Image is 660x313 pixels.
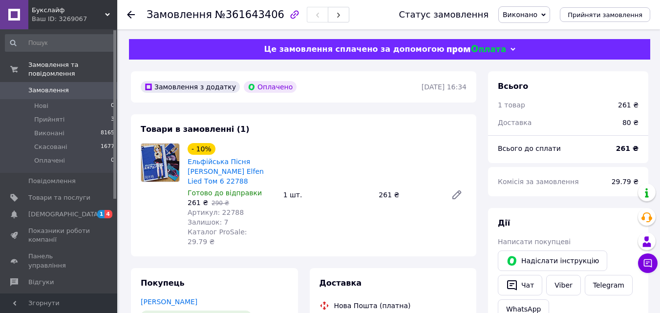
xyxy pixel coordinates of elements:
span: Замовлення [147,9,212,21]
span: Прийняті [34,115,64,124]
span: Замовлення та повідомлення [28,61,117,78]
span: Повідомлення [28,177,76,186]
div: Оплачено [244,81,297,93]
span: Скасовані [34,143,67,151]
button: Чат [498,275,542,295]
span: Це замовлення сплачено за допомогою [264,44,444,54]
a: Редагувати [447,185,467,205]
b: 261 ₴ [616,145,639,152]
button: Чат з покупцем [638,253,658,273]
div: 261 ₴ [618,100,639,110]
span: Нові [34,102,48,110]
div: Нова Пошта (платна) [332,301,413,311]
span: Прийняти замовлення [568,11,642,19]
div: Повернутися назад [127,10,135,20]
span: 1677 [101,143,114,151]
span: Показники роботи компанії [28,227,90,244]
span: Відгуки [28,278,54,287]
a: Telegram [585,275,633,295]
span: Каталог ProSale: 29.79 ₴ [188,228,247,246]
div: 1 шт. [279,188,375,202]
div: - 10% [188,143,215,155]
a: Ельфійська Пісня [PERSON_NAME] Elfen Lied Том 6 22788 [188,158,264,185]
div: 80 ₴ [617,112,644,133]
span: Залишок: 7 [188,218,229,226]
span: 1 товар [498,101,525,109]
div: Замовлення з додатку [141,81,240,93]
span: 261 ₴ [188,199,208,207]
span: Панель управління [28,252,90,270]
span: Букслайф [32,6,105,15]
span: 4 [105,210,112,218]
span: Всього до сплати [498,145,561,152]
div: 261 ₴ [375,188,443,202]
div: Статус замовлення [399,10,489,20]
span: Виконано [503,11,537,19]
span: 8165 [101,129,114,138]
a: [PERSON_NAME] [141,298,197,306]
img: Ельфійська Пісня Лінн Окамото Elfen Lied Том 6 22788 [141,144,179,182]
span: Всього [498,82,528,91]
span: Артикул: 22788 [188,209,244,216]
span: Товари та послуги [28,193,90,202]
span: Товари в замовленні (1) [141,125,250,134]
span: [DEMOGRAPHIC_DATA] [28,210,101,219]
span: 290 ₴ [212,200,229,207]
span: 0 [111,156,114,165]
span: 3 [111,115,114,124]
div: Ваш ID: 3269067 [32,15,117,23]
span: Оплачені [34,156,65,165]
span: Комісія за замовлення [498,178,579,186]
span: Дії [498,218,510,228]
span: 29.79 ₴ [612,178,639,186]
span: Готово до відправки [188,189,262,197]
a: Viber [546,275,580,295]
span: Покупець [141,278,185,288]
button: Надіслати інструкцію [498,250,607,271]
span: 1 [97,210,105,218]
span: Написати покупцеві [498,238,571,246]
span: Доставка [498,119,532,126]
img: evopay logo [447,45,506,54]
button: Прийняти замовлення [560,7,650,22]
span: 0 [111,102,114,110]
input: Пошук [5,34,115,52]
span: Доставка [319,278,362,288]
span: Замовлення [28,86,69,95]
span: Виконані [34,129,64,138]
span: №361643406 [215,9,284,21]
time: [DATE] 16:34 [422,83,467,91]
